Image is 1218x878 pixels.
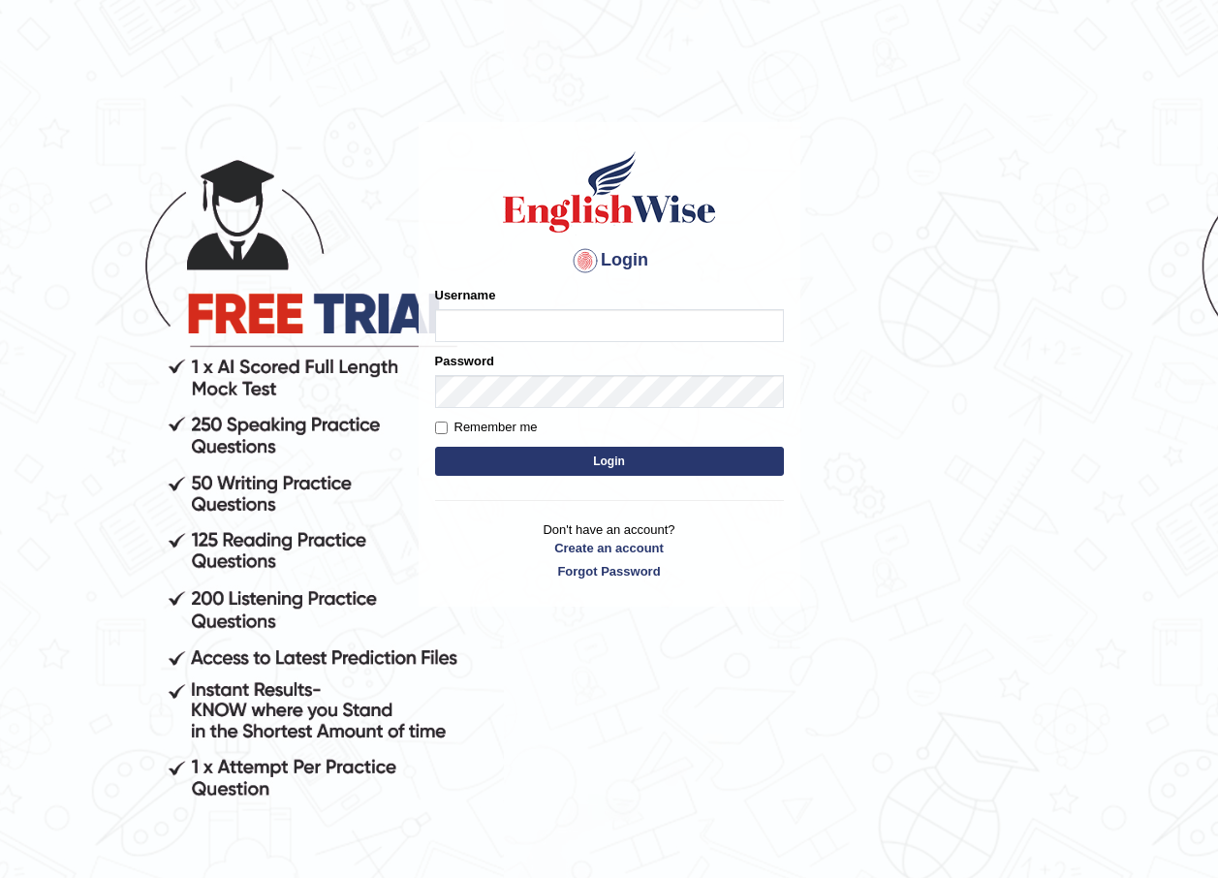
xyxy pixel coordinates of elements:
p: Don't have an account? [435,520,784,580]
a: Create an account [435,539,784,557]
h4: Login [435,245,784,276]
label: Remember me [435,418,538,437]
a: Forgot Password [435,562,784,580]
img: Logo of English Wise sign in for intelligent practice with AI [499,148,720,235]
button: Login [435,447,784,476]
input: Remember me [435,422,448,434]
label: Password [435,352,494,370]
label: Username [435,286,496,304]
